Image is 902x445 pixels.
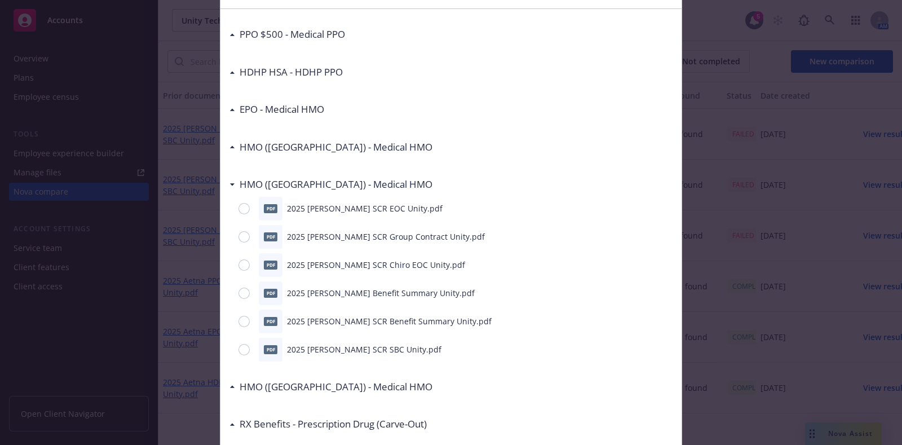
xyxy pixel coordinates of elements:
[264,345,277,354] span: pdf
[264,289,277,297] span: pdf
[229,140,432,155] div: HMO ([GEOGRAPHIC_DATA]) - Medical HMO
[287,287,475,299] p: 2025 [PERSON_NAME] Benefit Summary Unity.pdf
[229,27,345,42] div: PPO $500 - Medical PPO
[264,232,277,241] span: pdf
[229,177,432,192] div: HMO ([GEOGRAPHIC_DATA]) - Medical HMO
[240,417,427,431] h3: RX Benefits - Prescription Drug (Carve-Out)
[240,177,432,192] h3: HMO ([GEOGRAPHIC_DATA]) - Medical HMO
[264,204,277,213] span: pdf
[240,102,324,117] h3: EPO - Medical HMO
[264,261,277,269] span: pdf
[240,27,345,42] h3: PPO $500 - Medical PPO
[240,140,432,155] h3: HMO ([GEOGRAPHIC_DATA]) - Medical HMO
[240,65,343,80] h3: HDHP HSA - HDHP PPO
[287,202,443,214] p: 2025 [PERSON_NAME] SCR EOC Unity.pdf
[287,343,441,355] p: 2025 [PERSON_NAME] SCR SBC Unity.pdf
[240,380,432,394] h3: HMO ([GEOGRAPHIC_DATA]) - Medical HMO
[229,417,427,431] div: RX Benefits - Prescription Drug (Carve-Out)
[287,231,485,243] p: 2025 [PERSON_NAME] SCR Group Contract Unity.pdf
[229,65,343,80] div: HDHP HSA - HDHP PPO
[229,380,432,394] div: HMO ([GEOGRAPHIC_DATA]) - Medical HMO
[229,102,324,117] div: EPO - Medical HMO
[287,315,492,327] p: 2025 [PERSON_NAME] SCR Benefit Summary Unity.pdf
[264,317,277,325] span: pdf
[287,259,465,271] p: 2025 [PERSON_NAME] SCR Chiro EOC Unity.pdf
